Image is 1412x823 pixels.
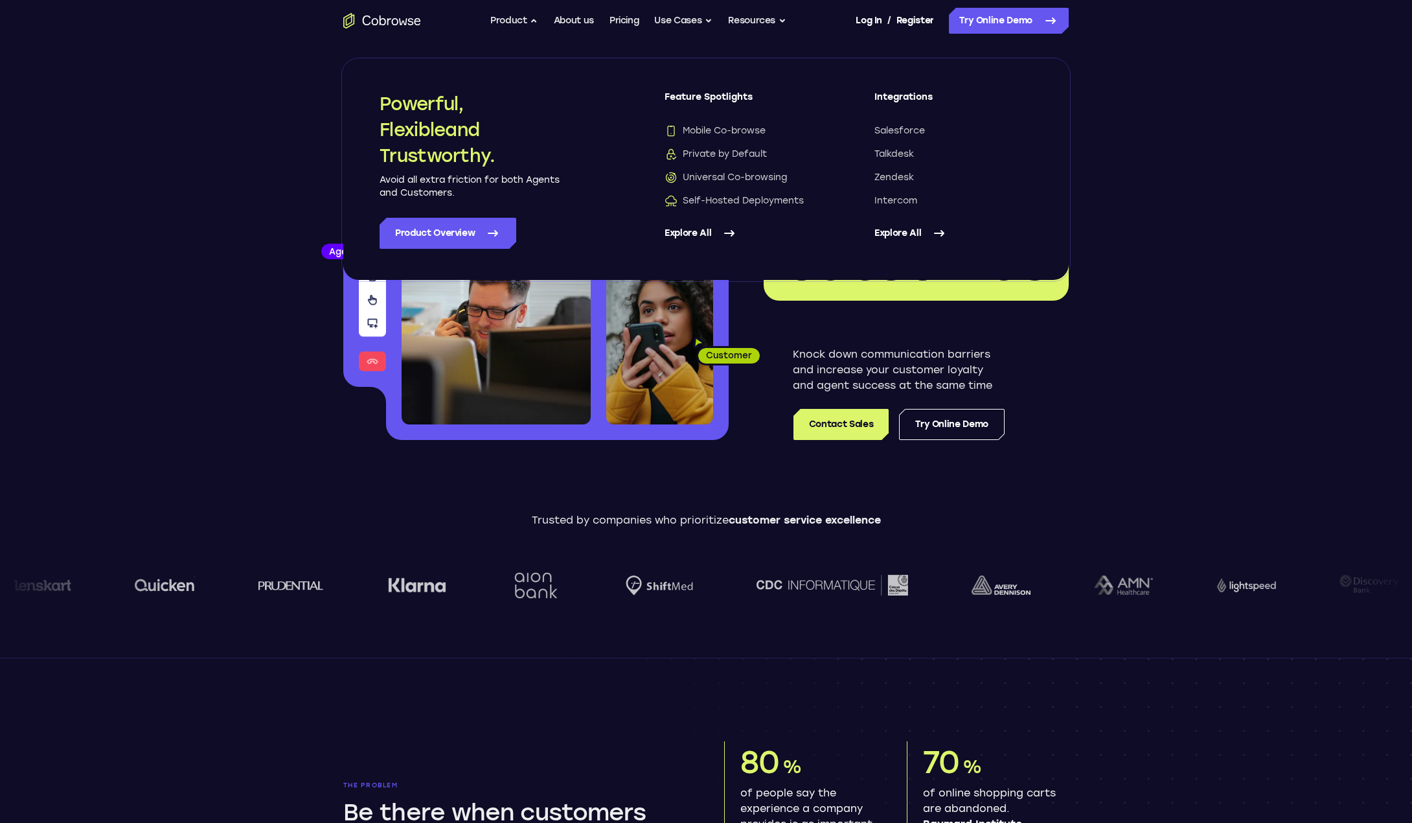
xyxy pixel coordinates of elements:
[782,756,801,778] span: %
[380,91,561,168] h2: Powerful, Flexible and Trustworthy.
[728,8,786,34] button: Resources
[402,193,591,424] img: A customer support agent talking on the phone
[665,218,823,249] a: Explore All
[554,8,594,34] a: About us
[874,171,914,184] span: Zendesk
[740,743,779,781] span: 80
[665,124,823,137] a: Mobile Co-browseMobile Co-browse
[665,148,678,161] img: Private by Default
[614,575,766,595] img: CDC Informatique
[793,347,1005,393] p: Knock down communication barriers and increase your customer loyalty and agent success at the sam...
[606,271,713,424] img: A customer holding their phone
[665,148,823,161] a: Private by DefaultPrivate by Default
[665,194,823,207] a: Self-Hosted DeploymentsSelf-Hosted Deployments
[609,8,639,34] a: Pricing
[923,743,959,781] span: 70
[874,91,1032,114] span: Integrations
[729,514,881,526] span: customer service excellence
[856,8,882,34] a: Log In
[665,91,823,114] span: Feature Spotlights
[874,148,1032,161] a: Talkdesk
[380,218,516,249] a: Product Overview
[962,756,981,778] span: %
[665,171,678,184] img: Universal Co-browsing
[874,194,917,207] span: Intercom
[887,13,891,29] span: /
[829,575,888,595] img: avery-dennison
[343,13,421,29] a: Go to the home page
[665,171,787,184] span: Universal Co-browsing
[665,194,804,207] span: Self-Hosted Deployments
[1197,572,1256,598] img: Discovery Bank
[874,124,925,137] span: Salesforce
[874,148,914,161] span: Talkdesk
[899,409,1005,440] a: Try Online Demo
[949,8,1069,34] a: Try Online Demo
[952,575,1011,596] img: AMN Healthcare
[245,577,304,593] img: Klarna
[343,782,688,789] p: The problem
[490,8,538,34] button: Product
[896,8,934,34] a: Register
[874,171,1032,184] a: Zendesk
[117,580,182,590] img: prudential
[874,218,1032,249] a: Explore All
[665,194,678,207] img: Self-Hosted Deployments
[1075,578,1133,592] img: Lightspeed
[665,124,766,137] span: Mobile Co-browse
[874,124,1032,137] a: Salesforce
[483,575,551,596] img: Shiftmed
[665,171,823,184] a: Universal Co-browsingUniversal Co-browsing
[380,174,561,200] p: Avoid all extra friction for both Agents and Customers.
[654,8,712,34] button: Use Cases
[665,148,767,161] span: Private by Default
[874,194,1032,207] a: Intercom
[665,124,678,137] img: Mobile Co-browse
[367,559,420,612] img: Aion Bank
[793,409,889,440] a: Contact Sales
